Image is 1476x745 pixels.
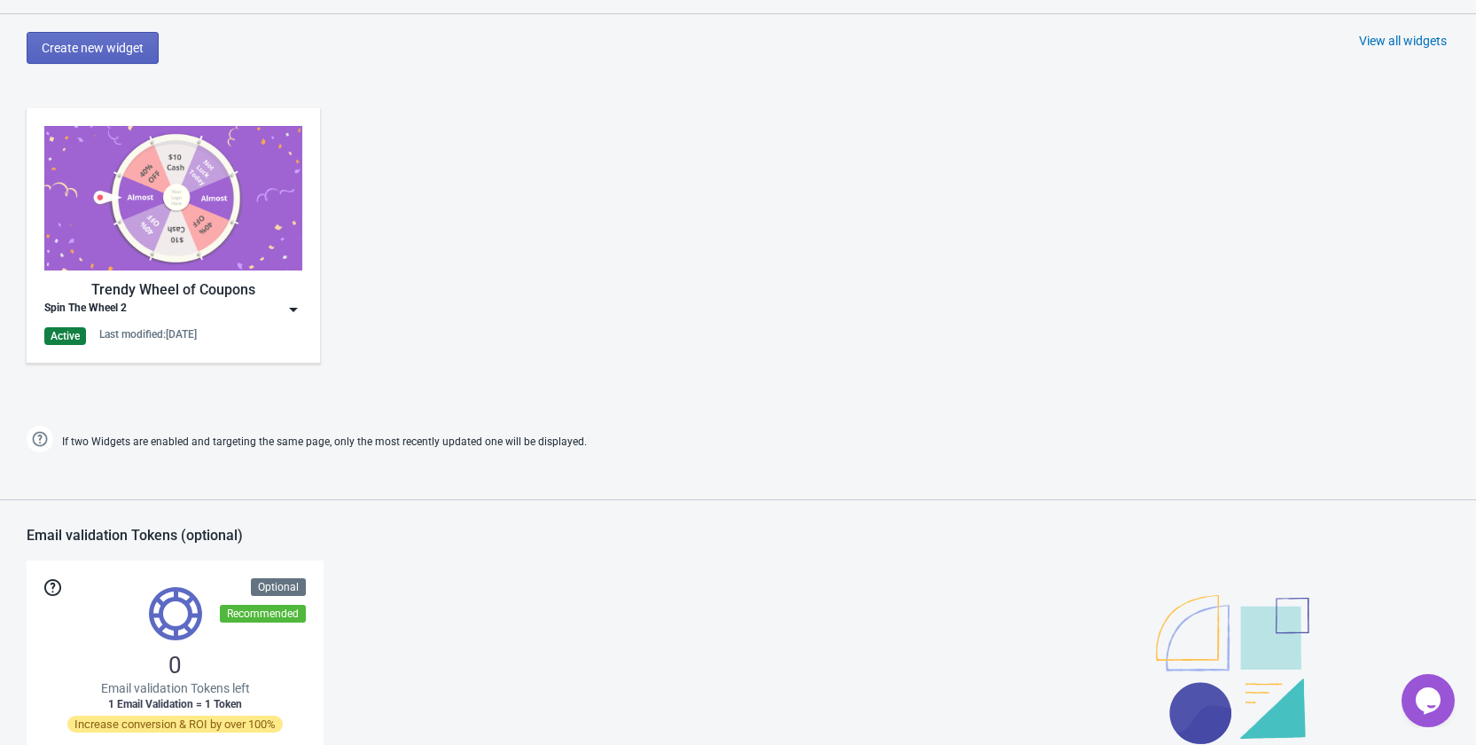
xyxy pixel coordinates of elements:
[27,426,53,452] img: help.png
[62,427,587,457] span: If two Widgets are enabled and targeting the same page, only the most recently updated one will b...
[67,716,283,733] span: Increase conversion & ROI by over 100%
[44,327,86,345] div: Active
[101,679,250,697] span: Email validation Tokens left
[44,301,127,318] div: Spin The Wheel 2
[44,279,302,301] div: Trendy Wheel of Coupons
[1402,674,1458,727] iframe: chat widget
[1156,595,1309,744] img: illustration.svg
[99,327,197,341] div: Last modified: [DATE]
[44,126,302,271] img: trendy_game.png
[220,605,306,623] div: Recommended
[108,697,242,711] span: 1 Email Validation = 1 Token
[27,32,159,64] button: Create new widget
[42,41,144,55] span: Create new widget
[149,587,202,640] img: tokens.svg
[1359,32,1447,50] div: View all widgets
[285,301,302,318] img: dropdown.png
[251,578,306,596] div: Optional
[168,651,182,679] span: 0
